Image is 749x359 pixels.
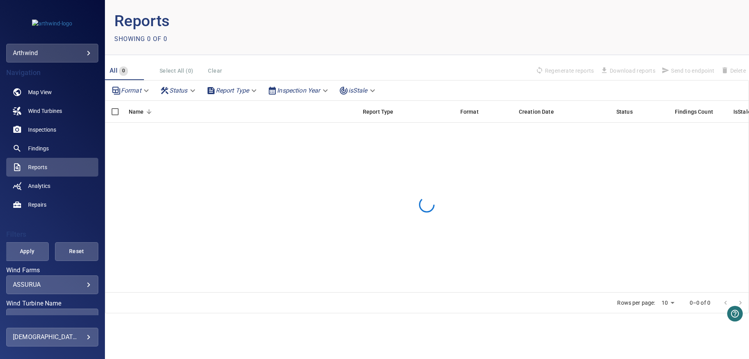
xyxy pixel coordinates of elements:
[13,281,92,288] div: ASSURUA
[5,242,49,261] button: Apply
[612,101,671,123] div: Status
[114,9,427,33] p: Reports
[658,297,677,309] div: 10
[277,87,320,94] em: Inspection Year
[6,102,98,120] a: windturbines noActive
[114,34,167,44] p: Showing 0 of 0
[28,88,52,96] span: Map View
[28,163,47,171] span: Reports
[675,101,713,123] div: Findings Count
[617,299,655,307] p: Rows per page:
[28,145,49,152] span: Findings
[65,246,89,256] span: Reset
[336,84,380,97] div: isStale
[6,309,98,327] div: Wind Turbine Name
[690,299,710,307] p: 0–0 of 0
[203,84,262,97] div: Report Type
[28,182,50,190] span: Analytics
[6,267,98,273] label: Wind Farms
[6,69,98,77] h4: Navigation
[6,275,98,294] div: Wind Farms
[169,87,188,94] em: Status
[129,101,144,123] div: Name
[6,158,98,177] a: reports active
[718,296,748,309] nav: pagination navigation
[13,47,92,59] div: arthwind
[6,177,98,195] a: analytics noActive
[121,87,141,94] em: Format
[216,87,249,94] em: Report Type
[6,44,98,63] div: arthwind
[519,101,554,123] div: Creation Date
[616,101,633,123] div: Status
[32,20,72,27] img: arthwind-logo
[144,106,154,117] button: Sort
[119,66,128,75] span: 0
[363,101,394,123] div: Report Type
[515,101,612,123] div: Creation Date
[28,107,62,115] span: Wind Turbines
[6,230,98,238] h4: Filters
[13,331,92,343] div: [DEMOGRAPHIC_DATA] Proenca
[15,246,39,256] span: Apply
[28,201,46,209] span: Repairs
[671,101,729,123] div: Findings Count
[264,84,332,97] div: Inspection Year
[110,67,117,74] span: All
[359,101,456,123] div: Report Type
[348,87,367,94] em: isStale
[6,120,98,139] a: inspections noActive
[125,101,359,123] div: Name
[6,83,98,102] a: map noActive
[55,242,98,261] button: Reset
[460,101,479,123] div: Format
[28,126,56,134] span: Inspections
[6,195,98,214] a: repairs noActive
[6,300,98,307] label: Wind Turbine Name
[6,139,98,158] a: findings noActive
[456,101,515,123] div: Format
[108,84,154,97] div: Format
[157,84,200,97] div: Status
